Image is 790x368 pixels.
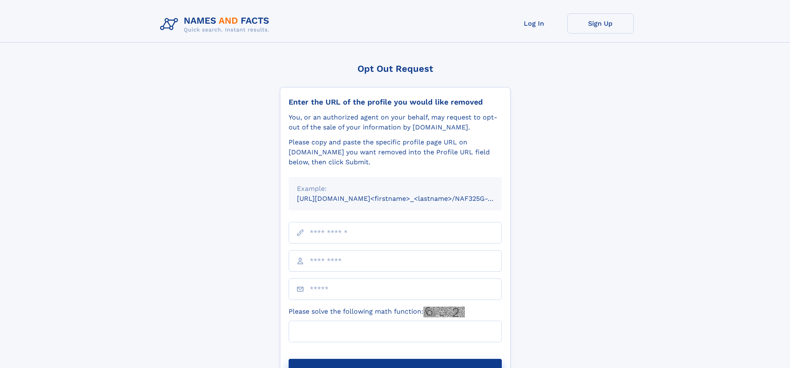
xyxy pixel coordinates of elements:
[157,13,276,36] img: Logo Names and Facts
[297,184,493,194] div: Example:
[280,63,510,74] div: Opt Out Request
[289,137,502,167] div: Please copy and paste the specific profile page URL on [DOMAIN_NAME] you want removed into the Pr...
[567,13,634,34] a: Sign Up
[501,13,567,34] a: Log In
[289,112,502,132] div: You, or an authorized agent on your behalf, may request to opt-out of the sale of your informatio...
[297,195,518,202] small: [URL][DOMAIN_NAME]<firstname>_<lastname>/NAF325G-xxxxxxxx
[289,307,465,317] label: Please solve the following math function:
[289,97,502,107] div: Enter the URL of the profile you would like removed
